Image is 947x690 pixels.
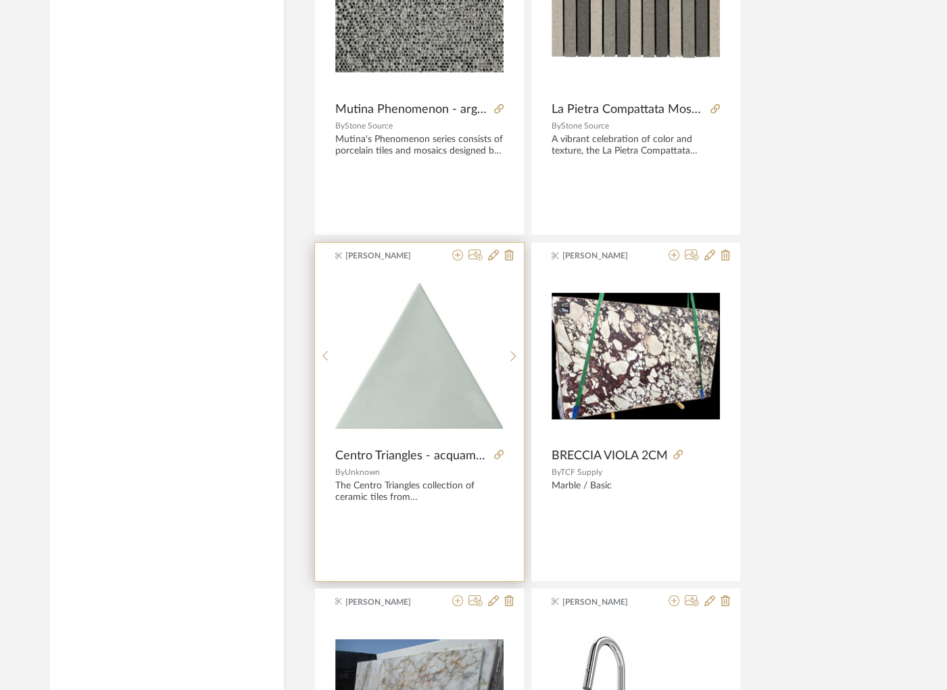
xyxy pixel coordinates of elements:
div: Mutina's Phenomenon series consists of porcelain tiles and mosaics designed by [PERSON_NAME]. The... [335,134,504,157]
span: BRECCIA VIOLA 2CM [552,448,668,463]
span: [PERSON_NAME] [562,250,648,262]
span: [PERSON_NAME] [345,596,431,608]
span: Stone Source [345,122,393,130]
span: La Pietra Compattata Mosaics - [PERSON_NAME]-grigio-nero [552,102,705,117]
img: BRECCIA VIOLA 2CM [552,293,720,419]
div: Marble / Basic [552,480,720,503]
img: Centro Triangles - acquamarina [335,283,503,429]
span: [PERSON_NAME] [562,596,648,608]
span: TCF Supply [560,468,602,476]
div: The Centro Triangles collection of ceramic tiles from [GEOGRAPHIC_DATA] is a captivating symphony... [335,480,504,503]
span: By [335,122,345,130]
span: By [552,468,560,476]
span: [PERSON_NAME] [345,250,431,262]
div: A vibrant celebration of color and texture, the La Pietra Compattata Mosaics collection features ... [552,134,720,157]
span: Centro Triangles - acquamarina [335,448,489,463]
span: By [335,468,345,476]
span: By [552,122,561,130]
span: Mutina Phenomenon - argento honeycomb b [335,102,489,117]
span: Stone Source [561,122,609,130]
span: Unknown [345,468,380,476]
